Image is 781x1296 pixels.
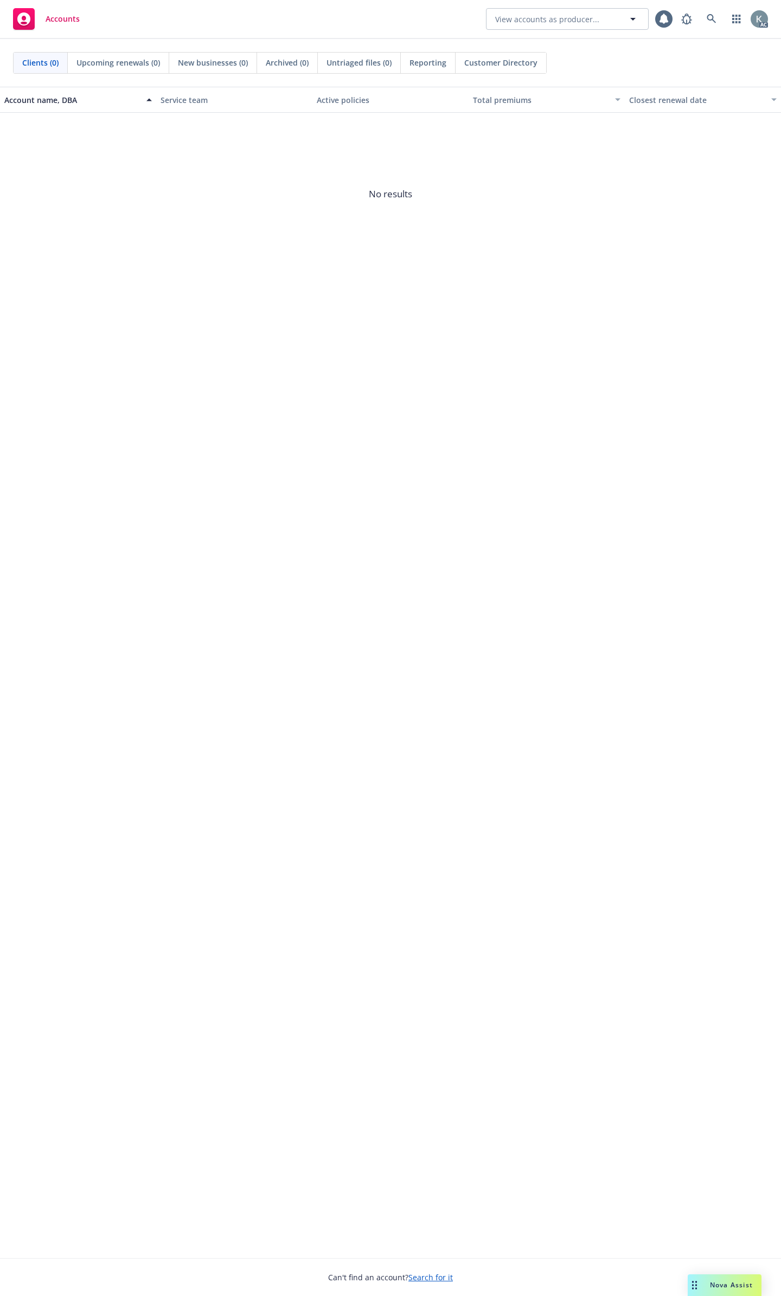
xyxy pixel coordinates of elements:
div: Active policies [317,94,464,106]
div: Total premiums [473,94,609,106]
div: Drag to move [688,1274,701,1296]
a: Switch app [726,8,747,30]
div: Service team [161,94,308,106]
div: Account name, DBA [4,94,140,106]
a: Search [701,8,722,30]
button: Closest renewal date [625,87,781,113]
span: Nova Assist [710,1280,753,1289]
a: Accounts [9,4,84,34]
button: Active policies [312,87,469,113]
span: Untriaged files (0) [327,57,392,68]
a: Report a Bug [676,8,697,30]
span: Archived (0) [266,57,309,68]
span: Reporting [409,57,446,68]
span: Can't find an account? [328,1272,453,1283]
a: Search for it [408,1272,453,1282]
span: Upcoming renewals (0) [76,57,160,68]
span: Accounts [46,15,80,23]
button: Service team [156,87,312,113]
img: photo [751,10,768,28]
span: New businesses (0) [178,57,248,68]
span: Customer Directory [464,57,537,68]
span: Clients (0) [22,57,59,68]
button: Nova Assist [688,1274,761,1296]
div: Closest renewal date [629,94,765,106]
button: View accounts as producer... [486,8,649,30]
span: View accounts as producer... [495,14,599,25]
button: Total premiums [469,87,625,113]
